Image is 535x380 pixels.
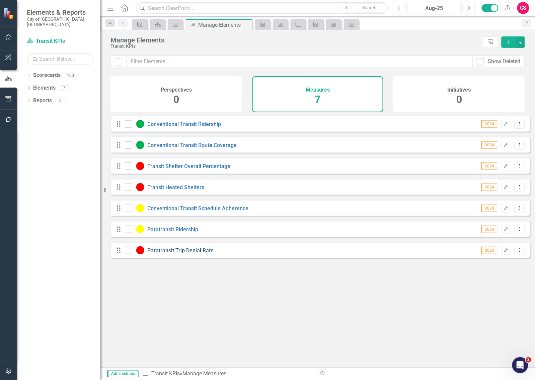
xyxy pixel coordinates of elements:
[148,226,199,233] a: Paratransit Ridership
[481,226,498,233] span: 2024
[142,370,313,378] div: » Manage Measures
[148,247,214,254] a: Paratransit Trip Denial Rate
[148,205,249,212] a: Conventional Transit Schedule Adherence
[151,371,180,377] a: Transit KPIs
[407,2,461,14] button: Aug-25
[107,371,139,377] span: Administrator
[512,357,528,373] iframe: Intercom live chat
[481,120,498,128] span: 2024
[488,58,521,66] div: Show Deleted
[198,21,251,29] div: Manage Elements
[33,97,52,105] a: Reports
[481,205,498,212] span: 2024
[59,85,70,91] div: 7
[517,2,529,14] button: CS
[136,225,144,233] img: Vulnerable
[148,163,231,169] a: Transit Shelter Overall Percentage
[136,246,144,254] img: In Jeopardy
[148,121,221,127] a: Conventional Transit Ridership
[481,183,498,191] span: 2024
[126,55,473,68] input: Filter Elements...
[456,94,462,105] span: 0
[110,36,480,44] div: Manage Elements
[33,72,61,79] a: Scorecards
[27,53,94,65] input: Search Below...
[363,5,377,10] span: Search
[136,183,144,191] img: In Jeopardy
[410,4,459,12] div: Aug-25
[526,357,531,363] span: 2
[481,162,498,170] span: 2024
[136,2,388,14] input: Search ClearPoint...
[136,162,144,170] img: In Jeopardy
[353,3,386,13] button: Search
[148,142,237,148] a: Conventional Transit Route Coverage
[161,87,192,93] h4: Perspectives
[64,73,77,78] div: 100
[33,84,56,92] a: Elements
[27,8,94,16] span: Elements & Reports
[306,87,330,93] h4: Measures
[148,184,205,191] a: Transit Heated Shelters
[136,141,144,149] img: On Target
[315,94,321,105] span: 7
[27,37,94,45] a: Transit KPIs
[481,141,498,149] span: 2024
[55,98,66,104] div: 9
[27,16,94,27] small: City of [GEOGRAPHIC_DATA], [GEOGRAPHIC_DATA]
[3,7,15,19] img: ClearPoint Strategy
[136,204,144,212] img: Vulnerable
[136,120,144,128] img: On Target
[110,44,480,49] div: Transit KPIs
[173,94,179,105] span: 0
[448,87,471,93] h4: Initiatives
[481,247,498,254] span: 2024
